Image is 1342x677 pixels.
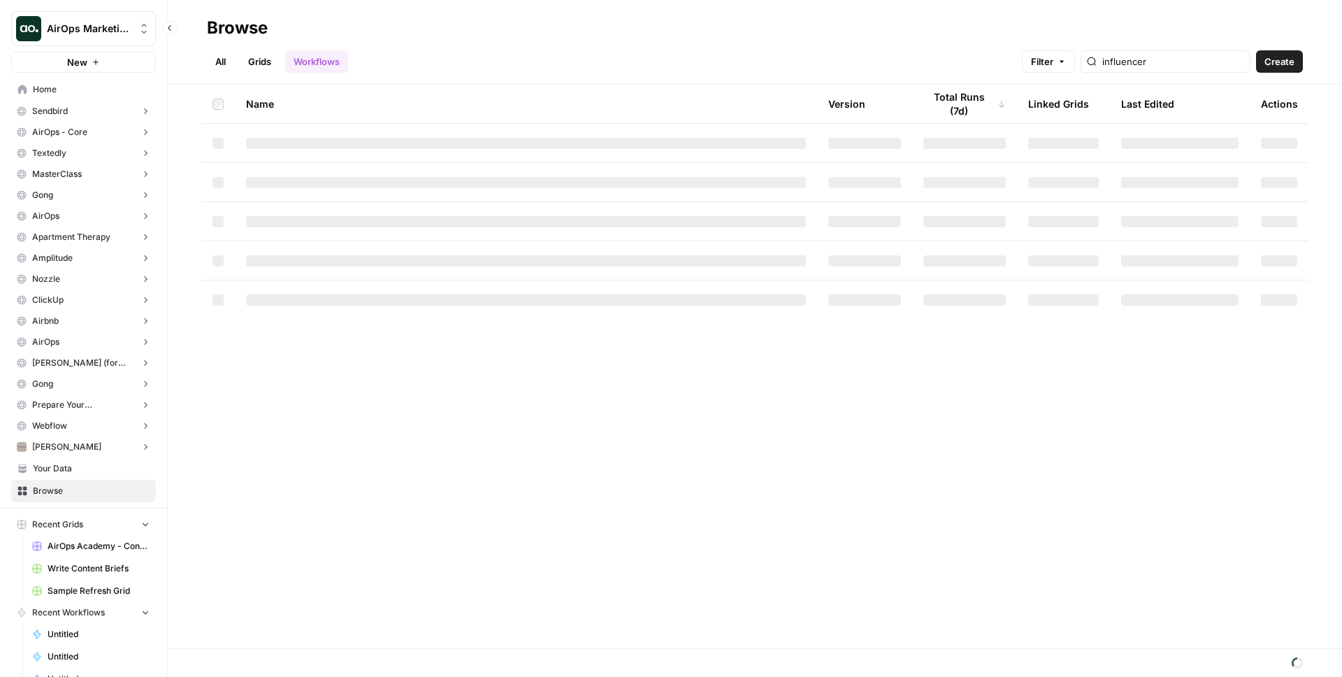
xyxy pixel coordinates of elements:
[32,252,73,264] span: Amplitude
[32,189,53,201] span: Gong
[32,273,60,285] span: Nozzle
[32,147,66,159] span: Textedly
[48,562,150,575] span: Write Content Briefs
[246,85,806,123] div: Name
[11,185,156,206] button: Gong
[11,206,156,227] button: AirOps
[11,436,156,457] button: [PERSON_NAME]
[1261,85,1298,123] div: Actions
[240,50,280,73] a: Grids
[1102,55,1244,69] input: Search
[11,143,156,164] button: Textedly
[32,336,59,348] span: AirOps
[11,101,156,122] button: Sendbird
[32,126,87,138] span: AirOps - Core
[285,50,348,73] a: Workflows
[923,85,1006,123] div: Total Runs (7d)
[32,168,82,180] span: MasterClass
[32,518,83,531] span: Recent Grids
[1031,55,1053,69] span: Filter
[32,357,135,369] span: [PERSON_NAME] (for LinkedIn)
[11,514,156,535] button: Recent Grids
[11,11,156,46] button: Workspace: AirOps Marketing
[11,290,156,311] button: ClickUp
[207,17,268,39] div: Browse
[11,269,156,290] button: Nozzle
[32,294,64,306] span: ClickUp
[47,22,131,36] span: AirOps Marketing
[32,399,135,411] span: Prepare Your [MEDICAL_DATA]
[48,650,150,663] span: Untitled
[11,457,156,480] a: Your Data
[1028,85,1089,123] div: Linked Grids
[26,535,156,557] a: AirOps Academy - Content Generation
[11,480,156,502] a: Browse
[26,646,156,668] a: Untitled
[17,442,27,452] img: vcq8o1fdhj8ez710og1lefwvm578
[1022,50,1075,73] button: Filter
[32,315,59,327] span: Airbnb
[11,78,156,101] a: Home
[32,420,67,432] span: Webflow
[11,311,156,332] button: Airbnb
[11,248,156,269] button: Amplitude
[207,50,234,73] a: All
[33,485,150,497] span: Browse
[32,210,59,222] span: AirOps
[11,373,156,394] button: Gong
[11,164,156,185] button: MasterClass
[11,394,156,415] button: Prepare Your [MEDICAL_DATA]
[11,227,156,248] button: Apartment Therapy
[32,105,68,117] span: Sendbird
[48,628,150,641] span: Untitled
[1256,50,1303,73] button: Create
[32,441,101,453] span: [PERSON_NAME]
[11,332,156,352] button: AirOps
[11,122,156,143] button: AirOps - Core
[11,52,156,73] button: New
[16,16,41,41] img: AirOps Marketing Logo
[11,602,156,623] button: Recent Workflows
[11,415,156,436] button: Webflow
[11,352,156,373] button: [PERSON_NAME] (for LinkedIn)
[1264,55,1294,69] span: Create
[828,85,865,123] div: Version
[48,585,150,597] span: Sample Refresh Grid
[48,540,150,553] span: AirOps Academy - Content Generation
[67,55,87,69] span: New
[26,557,156,580] a: Write Content Briefs
[33,462,150,475] span: Your Data
[1121,85,1174,123] div: Last Edited
[32,378,53,390] span: Gong
[26,580,156,602] a: Sample Refresh Grid
[32,606,105,619] span: Recent Workflows
[33,83,150,96] span: Home
[26,623,156,646] a: Untitled
[32,231,110,243] span: Apartment Therapy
